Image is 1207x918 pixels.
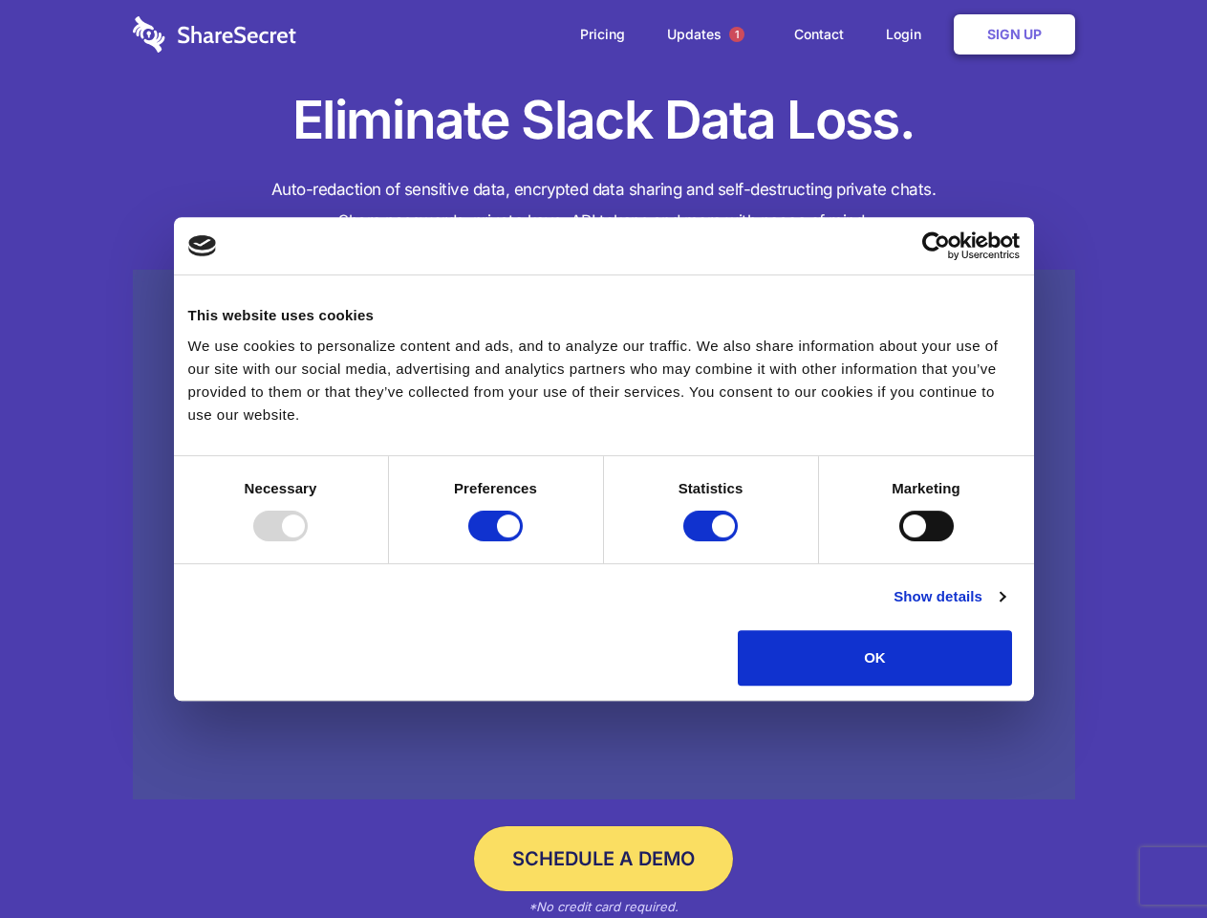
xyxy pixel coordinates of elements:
img: logo-wordmark-white-trans-d4663122ce5f474addd5e946df7df03e33cb6a1c49d2221995e7729f52c070b2.svg [133,16,296,53]
a: Sign Up [954,14,1075,55]
button: OK [738,630,1012,686]
a: Wistia video thumbnail [133,270,1075,800]
a: Pricing [561,5,644,64]
a: Schedule a Demo [474,826,733,891]
span: 1 [729,27,744,42]
a: Show details [894,585,1004,608]
a: Usercentrics Cookiebot - opens in a new window [852,231,1020,260]
img: logo [188,235,217,256]
strong: Statistics [679,480,744,496]
div: This website uses cookies [188,304,1020,327]
strong: Marketing [892,480,960,496]
h1: Eliminate Slack Data Loss. [133,86,1075,155]
h4: Auto-redaction of sensitive data, encrypted data sharing and self-destructing private chats. Shar... [133,174,1075,237]
a: Login [867,5,950,64]
strong: Necessary [245,480,317,496]
div: We use cookies to personalize content and ads, and to analyze our traffic. We also share informat... [188,335,1020,426]
em: *No credit card required. [528,899,679,914]
a: Contact [775,5,863,64]
strong: Preferences [454,480,537,496]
